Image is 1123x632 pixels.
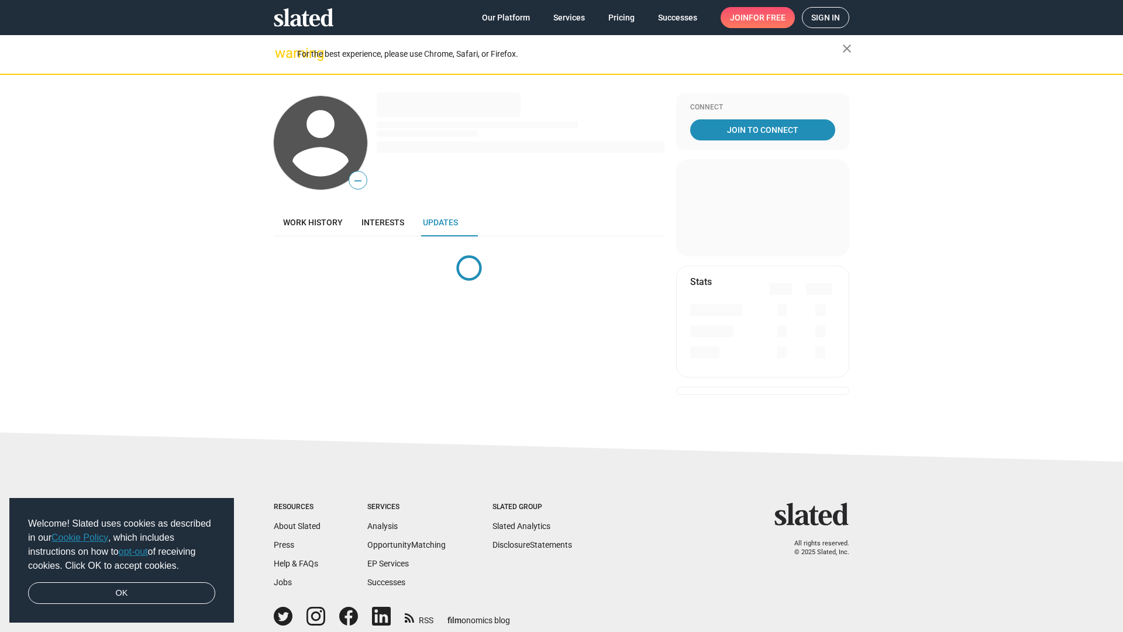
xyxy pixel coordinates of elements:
a: Successes [649,7,707,28]
a: Successes [367,578,405,587]
a: dismiss cookie message [28,582,215,604]
a: OpportunityMatching [367,540,446,549]
span: — [349,173,367,188]
span: film [447,616,461,625]
a: Sign in [802,7,849,28]
a: filmonomics blog [447,606,510,626]
a: Updates [414,208,467,236]
a: About Slated [274,521,321,531]
span: for free [749,7,786,28]
span: Join To Connect [693,119,833,140]
p: All rights reserved. © 2025 Slated, Inc. [782,540,849,557]
div: Services [367,503,446,512]
div: Connect [690,103,835,112]
div: Slated Group [492,503,572,512]
a: opt-out [119,547,148,557]
div: For the best experience, please use Chrome, Safari, or Firefox. [297,46,842,62]
div: Resources [274,503,321,512]
span: Join [730,7,786,28]
span: Our Platform [482,7,530,28]
span: Sign in [811,8,840,28]
div: cookieconsent [9,498,234,623]
a: Join To Connect [690,119,835,140]
a: Our Platform [473,7,539,28]
mat-icon: close [840,42,854,56]
span: Interests [361,218,404,227]
span: Welcome! Slated uses cookies as described in our , which includes instructions on how to of recei... [28,517,215,573]
a: Interests [352,208,414,236]
a: Services [544,7,594,28]
a: Slated Analytics [492,521,550,531]
a: Work history [274,208,352,236]
span: Successes [658,7,697,28]
span: Services [553,7,585,28]
a: Pricing [599,7,644,28]
a: EP Services [367,559,409,568]
a: Jobs [274,578,292,587]
a: Help & FAQs [274,559,318,568]
a: Press [274,540,294,549]
mat-icon: warning [275,46,289,60]
a: RSS [405,608,433,626]
a: Cookie Policy [51,533,108,542]
a: Joinfor free [721,7,795,28]
span: Work history [283,218,343,227]
span: Updates [423,218,458,227]
span: Pricing [608,7,635,28]
a: Analysis [367,521,398,531]
mat-card-title: Stats [690,276,712,288]
a: DisclosureStatements [492,540,572,549]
